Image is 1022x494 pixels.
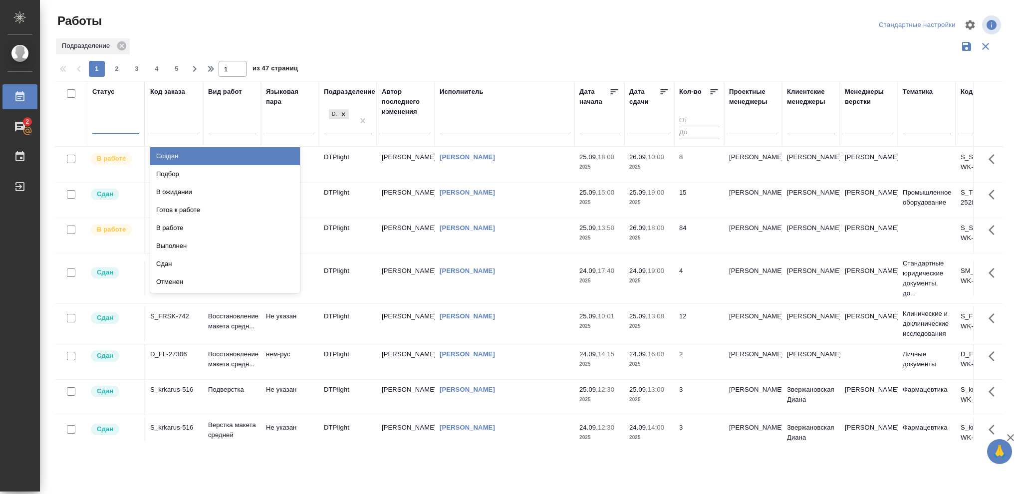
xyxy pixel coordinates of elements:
p: 12:30 [598,424,614,431]
div: split button [876,17,958,33]
button: Здесь прячутся важные кнопки [983,380,1007,404]
p: 25.09, [629,386,648,393]
button: Сбросить фильтры [976,37,995,56]
p: 2025 [629,395,669,405]
p: 2025 [629,359,669,369]
p: Сдан [97,424,113,434]
td: DTPlight [319,218,377,253]
p: 25.09, [579,189,598,196]
td: нем-рус [261,344,319,379]
div: Дата сдачи [629,87,659,107]
p: 24.09, [579,424,598,431]
td: [PERSON_NAME] [782,147,840,182]
p: 25.09, [579,312,598,320]
div: S_krkarus-516 [150,385,198,395]
p: Фармацевтика [903,423,951,433]
div: DTPlight [329,109,338,120]
button: Здесь прячутся важные кнопки [983,218,1007,242]
div: Статус [92,87,115,97]
td: DTPlight [319,261,377,296]
td: Не указан [261,306,319,341]
a: [PERSON_NAME] [440,267,495,274]
span: Посмотреть информацию [982,15,1003,34]
button: Здесь прячутся важные кнопки [983,147,1007,171]
p: [PERSON_NAME] [845,223,893,233]
p: Подверстка [208,385,256,395]
div: Менеджер проверил работу исполнителя, передает ее на следующий этап [90,423,139,436]
td: [PERSON_NAME] [377,147,435,182]
p: 10:00 [648,153,664,161]
p: 19:00 [648,267,664,274]
p: Сдан [97,386,113,396]
p: 2025 [629,321,669,331]
p: 25.09, [629,312,648,320]
p: Сдан [97,189,113,199]
p: 17:40 [598,267,614,274]
p: 14:15 [598,350,614,358]
div: Исполнитель [440,87,484,97]
td: S_SNF-6916-WK-011 [956,218,1014,253]
div: Дата начала [579,87,609,107]
p: 10:01 [598,312,614,320]
p: 2025 [629,162,669,172]
td: [PERSON_NAME] [782,183,840,218]
td: 8 [674,147,724,182]
a: [PERSON_NAME] [440,386,495,393]
p: 24.09, [579,267,598,274]
p: 2025 [629,276,669,286]
span: 4 [149,64,165,74]
p: 24.09, [629,350,648,358]
p: 2025 [629,433,669,443]
td: 2 [674,344,724,379]
td: SM_FL-4748-WK-013 [956,261,1014,296]
p: 16:00 [648,350,664,358]
button: 🙏 [987,439,1012,464]
div: Подразделение [56,38,130,54]
p: [PERSON_NAME] [845,266,893,276]
a: 2 [2,114,37,139]
button: Здесь прячутся важные кнопки [983,418,1007,442]
div: Языковая пара [266,87,314,107]
p: 14:00 [648,424,664,431]
td: D_FL-27306-WK-008 [956,344,1014,379]
span: 5 [169,64,185,74]
td: [PERSON_NAME] [377,418,435,453]
td: [PERSON_NAME] [377,306,435,341]
td: [PERSON_NAME] [377,218,435,253]
td: [PERSON_NAME] [782,306,840,341]
td: Не указан [261,380,319,415]
td: [PERSON_NAME] [724,380,782,415]
td: 15 [674,183,724,218]
p: Стандартные юридические документы, до... [903,258,951,298]
p: 15:00 [598,189,614,196]
td: [PERSON_NAME] [377,261,435,296]
p: Сдан [97,351,113,361]
div: Тематика [903,87,933,97]
p: 25.09, [579,386,598,393]
div: Клиентские менеджеры [787,87,835,107]
a: [PERSON_NAME] [440,189,495,196]
td: DTPlight [319,418,377,453]
p: Подразделение [62,41,113,51]
div: Код заказа [150,87,185,97]
div: DTPlight [328,108,350,121]
p: 2025 [579,433,619,443]
td: DTPlight [319,306,377,341]
div: Менеджер проверил работу исполнителя, передает ее на следующий этап [90,311,139,325]
p: В работе [97,154,126,164]
td: Звержановская Диана [782,418,840,453]
td: S_krkarus-516-WK-011 [956,418,1014,453]
div: Менеджер проверил работу исполнителя, передает ее на следующий этап [90,266,139,279]
td: S_T-OP-C-25283-WK-008 [956,183,1014,218]
td: [PERSON_NAME] [724,183,782,218]
p: В работе [97,225,126,235]
p: 2025 [629,233,669,243]
td: [PERSON_NAME] [782,261,840,296]
button: 4 [149,61,165,77]
p: 24.09, [579,350,598,358]
div: Подразделение [324,87,375,97]
button: 5 [169,61,185,77]
td: [PERSON_NAME] [782,218,840,253]
td: Звержановская Диана [782,380,840,415]
p: Клинические и доклинические исследования [903,309,951,339]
